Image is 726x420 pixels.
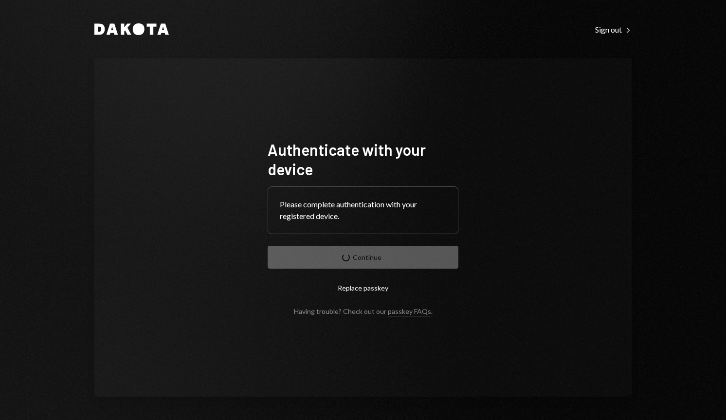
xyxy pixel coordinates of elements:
[268,140,458,179] h1: Authenticate with your device
[595,25,632,35] div: Sign out
[388,307,431,316] a: passkey FAQs
[268,276,458,299] button: Replace passkey
[280,199,446,222] div: Please complete authentication with your registered device.
[595,24,632,35] a: Sign out
[294,307,433,315] div: Having trouble? Check out our .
